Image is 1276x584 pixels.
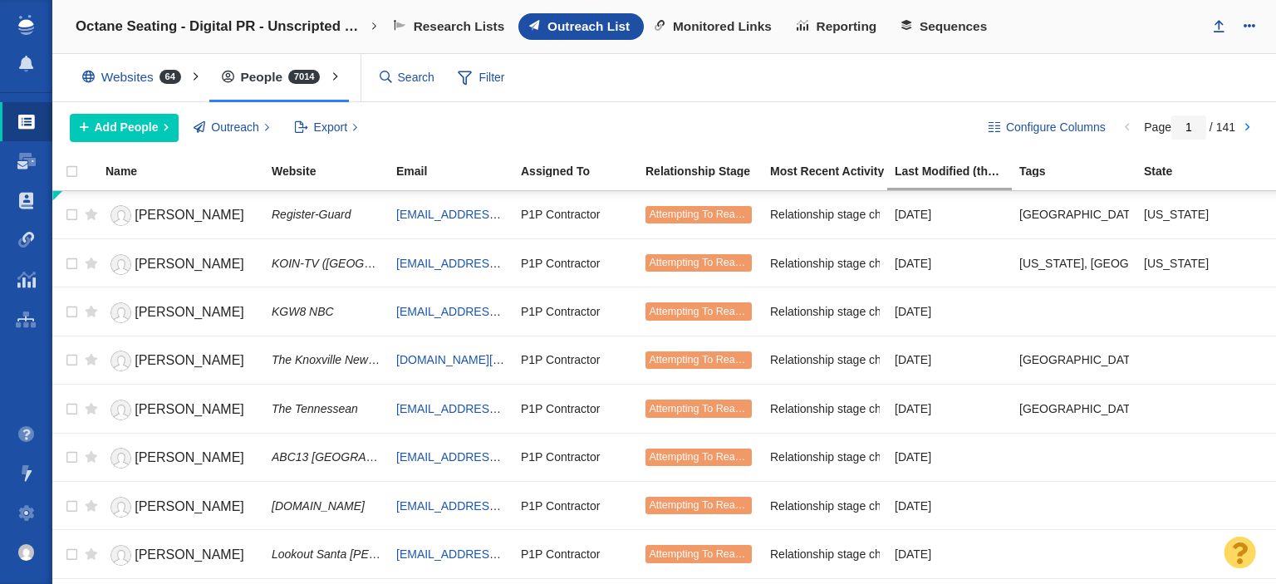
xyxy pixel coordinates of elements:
span: 64 [159,70,181,84]
img: c9363fb76f5993e53bff3b340d5c230a [18,544,35,561]
span: [PERSON_NAME] [135,450,244,464]
span: Add People [95,119,159,136]
div: Email [396,165,519,177]
span: Relationship stage changed to: Attempting To Reach, 1 Attempt [770,207,1096,222]
div: P1P Contractor [521,293,631,329]
a: Research Lists [383,13,518,40]
div: Name [106,165,270,177]
span: Sequences [920,19,987,34]
h4: Octane Seating - Digital PR - Unscripted Movie Madness [76,18,366,35]
button: Outreach [184,114,279,142]
div: [US_STATE] [1144,245,1254,281]
div: P1P Contractor [521,342,631,378]
div: P1P Contractor [521,488,631,523]
span: [PERSON_NAME] [135,402,244,416]
a: [EMAIL_ADDRESS][PERSON_NAME][DOMAIN_NAME] [396,450,689,464]
span: Outreach [211,119,259,136]
button: Add People [70,114,179,142]
span: KOIN-TV ([GEOGRAPHIC_DATA], [GEOGRAPHIC_DATA]), KRCW-TV ([GEOGRAPHIC_DATA], [GEOGRAPHIC_DATA]) [272,257,899,270]
td: Attempting To Reach (1 try) [638,238,763,287]
div: [DATE] [895,342,1004,378]
span: Relationship stage changed to: Attempting To Reach, 1 Attempt [770,449,1096,464]
div: [DATE] [895,439,1004,475]
a: State [1144,165,1267,179]
span: Register-Guard [272,208,351,221]
span: [PERSON_NAME] [135,353,244,367]
div: [DATE] [895,197,1004,233]
span: Relationship stage changed to: Attempting To Reach, 1 Attempt [770,304,1096,319]
div: Relationship Stage [645,165,768,177]
a: [EMAIL_ADDRESS][DOMAIN_NAME] [396,305,593,318]
a: [PERSON_NAME] [106,395,257,425]
span: Attempting To Reach (1 try) [649,403,776,415]
td: Attempting To Reach (1 try) [638,530,763,578]
img: buzzstream_logo_iconsimple.png [18,15,33,35]
a: [PERSON_NAME] [106,541,257,570]
td: Attempting To Reach (1 try) [638,481,763,529]
div: Websites [70,58,201,96]
span: [PERSON_NAME] [135,208,244,222]
span: Attempting To Reach (1 try) [649,499,776,511]
a: [EMAIL_ADDRESS][DOMAIN_NAME] [396,547,593,561]
span: Relationship stage changed to: Attempting To Reach, 1 Attempt [770,498,1096,513]
div: [DATE] [895,488,1004,523]
a: Last Modified (this project) [895,165,1018,179]
span: KGW8 NBC [272,305,334,318]
div: P1P Contractor [521,439,631,475]
span: Attempting To Reach (1 try) [649,257,776,268]
a: Sequences [891,13,1001,40]
a: Name [106,165,270,179]
span: [PERSON_NAME] [135,305,244,319]
div: Website [272,165,395,177]
a: [EMAIL_ADDRESS][DOMAIN_NAME] [396,499,593,513]
span: Outreach List [547,19,630,34]
input: Search [373,63,443,92]
span: [PERSON_NAME] [135,257,244,271]
div: State [1144,165,1267,177]
a: [PERSON_NAME] [106,250,257,279]
span: Relationship stage changed to: Attempting To Reach, 1 Attempt [770,352,1096,367]
div: [DATE] [895,293,1004,329]
span: Research Lists [414,19,505,34]
span: Attempting To Reach (1 try) [649,354,776,366]
span: Attempting To Reach (1 try) [649,451,776,463]
a: Website [272,165,395,179]
span: Relationship stage changed to: Attempting To Reach, 1 Attempt [770,401,1096,416]
a: Assigned To [521,165,644,179]
span: The Tennessean [272,402,358,415]
button: Export [285,114,367,142]
div: P1P Contractor [521,390,631,426]
span: Attempting To Reach (1 try) [649,306,776,317]
a: Reporting [786,13,891,40]
div: [DATE] [895,245,1004,281]
a: Relationship Stage [645,165,768,179]
div: Date the Contact information in this project was last edited [895,165,1018,177]
div: [US_STATE] [1144,197,1254,233]
span: Attempting To Reach (1 try) [649,548,776,560]
span: Lookout Santa [PERSON_NAME] [272,547,445,561]
td: Attempting To Reach (1 try) [638,385,763,433]
div: P1P Contractor [521,197,631,233]
div: Assigned To [521,165,644,177]
a: Tags [1019,165,1142,179]
div: [DATE] [895,536,1004,572]
span: Attempting To Reach (1 try) [649,209,776,220]
a: [PERSON_NAME] [106,493,257,522]
div: P1P Contractor [521,536,631,572]
span: [PERSON_NAME] [135,499,244,513]
span: Configure Columns [1006,119,1106,136]
span: Export [314,119,347,136]
a: Outreach List [518,13,644,40]
span: [PERSON_NAME] [135,547,244,562]
div: P1P Contractor [521,245,631,281]
span: Relationship stage changed to: Attempting To Reach, 1 Attempt [770,547,1096,562]
span: Monitored Links [673,19,772,34]
a: [PERSON_NAME] [106,444,257,473]
a: [DOMAIN_NAME][EMAIL_ADDRESS][DOMAIN_NAME] [396,353,686,366]
span: Filter [449,62,515,94]
td: Attempting To Reach (1 try) [638,433,763,481]
a: [PERSON_NAME] [106,298,257,327]
div: Most Recent Activity [770,165,893,177]
td: Attempting To Reach (1 try) [638,191,763,239]
a: Monitored Links [644,13,786,40]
